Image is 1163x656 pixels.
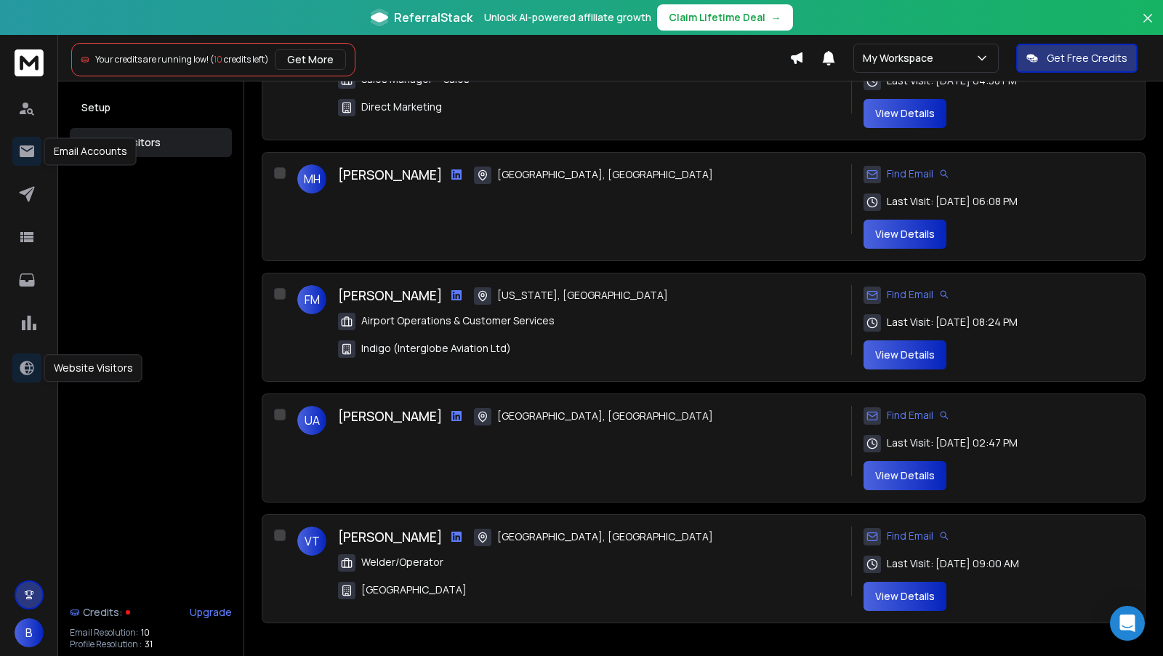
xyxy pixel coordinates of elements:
div: Upgrade [190,605,232,620]
button: View Details [864,461,946,490]
h3: [PERSON_NAME] [338,527,442,547]
span: Indigo (Interglobe Aviation Ltd) [361,341,511,356]
p: My Workspace [863,51,939,65]
button: View Details [864,220,946,249]
button: Claim Lifetime Deal→ [657,4,793,31]
div: Email Accounts [44,137,137,165]
button: Get More [275,49,346,70]
button: View Details [864,582,946,611]
button: Close banner [1138,9,1157,44]
span: Your credits are running low! [95,53,209,65]
p: Profile Resolution : [70,639,142,650]
span: Last Visit: [DATE] 06:08 PM [887,194,1018,209]
button: Website Visitors [70,128,232,157]
p: Get Free Credits [1047,51,1127,65]
button: B [15,618,44,647]
span: → [771,10,781,25]
span: 31 [145,639,153,650]
p: Email Resolution: [70,627,138,639]
div: Find Email [864,527,949,545]
div: Find Email [864,406,949,425]
p: Unlock AI-powered affiliate growth [484,10,651,25]
span: ( credits left) [210,53,269,65]
div: Find Email [864,285,949,304]
span: VT [297,527,326,556]
span: ReferralStack [394,9,472,26]
span: UA [297,406,326,435]
span: 10 [214,53,222,65]
span: [US_STATE], [GEOGRAPHIC_DATA] [497,288,668,303]
button: Setup [70,93,232,122]
h3: [PERSON_NAME] [338,164,442,185]
span: Last Visit: [DATE] 02:47 PM [887,436,1018,450]
div: Open Intercom Messenger [1110,606,1145,641]
span: Last Visit: [DATE] 09:00 AM [887,556,1019,571]
h3: [PERSON_NAME] [338,285,442,305]
span: [GEOGRAPHIC_DATA], [GEOGRAPHIC_DATA] [497,167,713,182]
span: [GEOGRAPHIC_DATA] [361,583,467,597]
span: [GEOGRAPHIC_DATA], [GEOGRAPHIC_DATA] [497,529,713,544]
span: [GEOGRAPHIC_DATA], [GEOGRAPHIC_DATA] [497,409,713,423]
button: View Details [864,99,946,128]
span: Last Visit: [DATE] 08:24 PM [887,315,1018,329]
span: 10 [141,627,150,639]
div: Website Visitors [44,354,142,382]
div: Find Email [864,164,949,183]
button: View Details [864,340,946,369]
span: Airport Operations & Customer Services [361,313,555,328]
button: Get Free Credits [1016,44,1138,73]
a: Credits:Upgrade [70,598,232,627]
span: Credits: [83,605,123,620]
span: MH [297,164,326,193]
span: Welder/Operator [361,555,443,569]
span: FM [297,285,326,314]
h3: [PERSON_NAME] [338,406,442,426]
span: Direct Marketing [361,100,442,114]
